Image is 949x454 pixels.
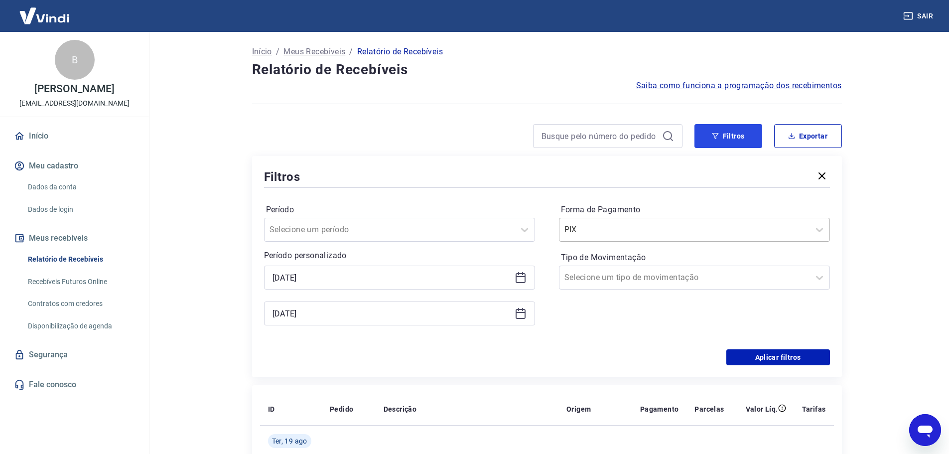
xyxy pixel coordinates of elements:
input: Data inicial [272,270,511,285]
p: Origem [566,404,591,414]
a: Início [252,46,272,58]
a: Meus Recebíveis [283,46,345,58]
img: Vindi [12,0,77,31]
p: Relatório de Recebíveis [357,46,443,58]
p: [PERSON_NAME] [34,84,114,94]
a: Início [12,125,137,147]
button: Exportar [774,124,842,148]
h5: Filtros [264,169,301,185]
a: Dados de login [24,199,137,220]
div: B [55,40,95,80]
p: [EMAIL_ADDRESS][DOMAIN_NAME] [19,98,130,109]
h4: Relatório de Recebíveis [252,60,842,80]
p: Período personalizado [264,250,535,262]
button: Sair [901,7,937,25]
input: Busque pelo número do pedido [542,129,658,144]
button: Aplicar filtros [726,349,830,365]
p: / [276,46,279,58]
p: Parcelas [694,404,724,414]
a: Relatório de Recebíveis [24,249,137,270]
p: Valor Líq. [746,404,778,414]
a: Recebíveis Futuros Online [24,272,137,292]
button: Filtros [694,124,762,148]
p: / [349,46,353,58]
input: Data final [272,306,511,321]
label: Forma de Pagamento [561,204,828,216]
a: Disponibilização de agenda [24,316,137,336]
p: ID [268,404,275,414]
p: Pedido [330,404,353,414]
span: Ter, 19 ago [272,436,307,446]
p: Descrição [384,404,417,414]
iframe: Botão para abrir a janela de mensagens [909,414,941,446]
a: Segurança [12,344,137,366]
a: Fale conosco [12,374,137,396]
a: Saiba como funciona a programação dos recebimentos [636,80,842,92]
a: Contratos com credores [24,294,137,314]
button: Meu cadastro [12,155,137,177]
label: Tipo de Movimentação [561,252,828,264]
a: Dados da conta [24,177,137,197]
p: Pagamento [640,404,679,414]
button: Meus recebíveis [12,227,137,249]
label: Período [266,204,533,216]
p: Tarifas [802,404,826,414]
